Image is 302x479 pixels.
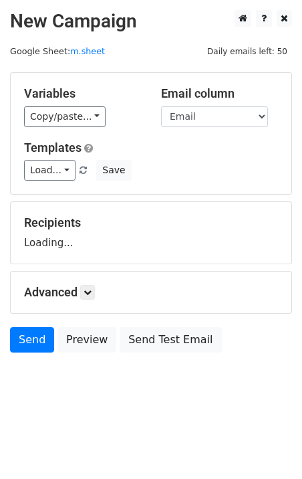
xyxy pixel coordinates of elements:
[10,10,292,33] h2: New Campaign
[161,86,278,101] h5: Email column
[24,215,278,230] h5: Recipients
[57,327,116,353] a: Preview
[120,327,221,353] a: Send Test Email
[96,160,131,181] button: Save
[24,106,106,127] a: Copy/paste...
[70,46,105,56] a: m.sheet
[202,44,292,59] span: Daily emails left: 50
[10,327,54,353] a: Send
[24,86,141,101] h5: Variables
[10,46,105,56] small: Google Sheet:
[24,215,278,250] div: Loading...
[24,140,82,155] a: Templates
[24,285,278,300] h5: Advanced
[24,160,75,181] a: Load...
[202,46,292,56] a: Daily emails left: 50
